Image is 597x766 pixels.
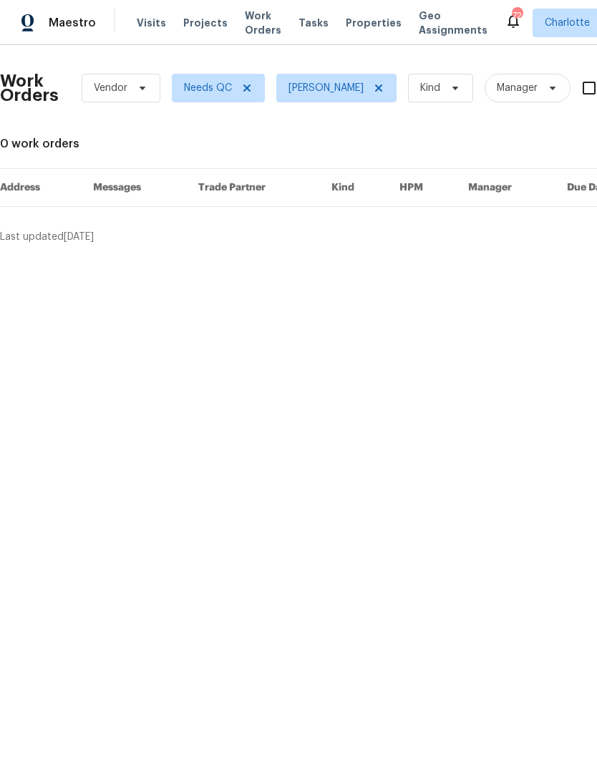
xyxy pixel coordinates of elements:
span: Charlotte [545,16,590,30]
span: Properties [346,16,402,30]
span: [PERSON_NAME] [288,81,364,95]
span: Kind [420,81,440,95]
span: Geo Assignments [419,9,487,37]
span: Manager [497,81,538,95]
span: Maestro [49,16,96,30]
th: Trade Partner [187,169,321,207]
th: Messages [82,169,187,207]
span: Work Orders [245,9,281,37]
div: 72 [512,9,522,23]
span: Visits [137,16,166,30]
span: Vendor [94,81,127,95]
th: HPM [388,169,457,207]
span: Needs QC [184,81,232,95]
th: Manager [457,169,555,207]
th: Kind [320,169,388,207]
span: Projects [183,16,228,30]
span: [DATE] [64,232,94,242]
span: Tasks [298,18,329,28]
